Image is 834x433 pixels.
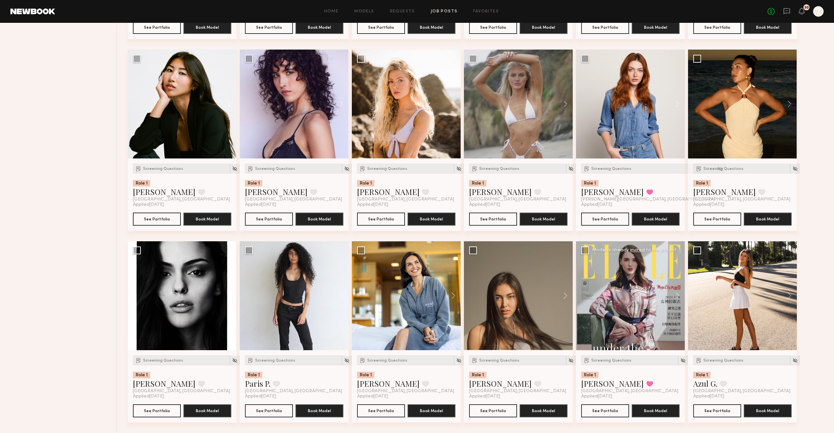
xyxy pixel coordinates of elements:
[357,197,454,202] span: [GEOGRAPHIC_DATA], [GEOGRAPHIC_DATA]
[357,378,420,389] a: [PERSON_NAME]
[295,408,343,413] a: Book Model
[696,357,702,364] img: Submission Icon
[133,202,231,207] div: Applied [DATE]
[143,167,183,171] span: Screening Questions
[469,404,517,417] button: See Portfolio
[568,358,574,363] img: Unhide Model
[357,394,455,399] div: Applied [DATE]
[744,24,792,30] a: Book Model
[183,404,231,417] button: Book Model
[693,197,790,202] span: [GEOGRAPHIC_DATA], [GEOGRAPHIC_DATA]
[632,404,680,417] button: Book Model
[469,21,517,34] a: See Portfolio
[581,378,644,389] a: [PERSON_NAME]
[583,357,590,364] img: Submission Icon
[469,394,568,399] div: Applied [DATE]
[581,404,629,417] button: See Portfolio
[295,216,343,221] a: Book Model
[408,408,455,413] a: Book Model
[583,165,590,172] img: Submission Icon
[133,187,195,197] a: [PERSON_NAME]
[479,167,519,171] span: Screening Questions
[232,166,237,172] img: Unhide Model
[469,197,566,202] span: [GEOGRAPHIC_DATA], [GEOGRAPHIC_DATA]
[693,394,792,399] div: Applied [DATE]
[469,180,486,187] div: Role 1
[408,21,455,34] button: Book Model
[247,357,254,364] img: Submission Icon
[255,359,295,363] span: Screening Questions
[357,187,420,197] a: [PERSON_NAME]
[295,21,343,34] button: Book Model
[581,202,680,207] div: Applied [DATE]
[592,248,677,253] div: Model is already to the project
[357,21,405,34] a: See Portfolio
[357,404,405,417] a: See Portfolio
[344,358,350,363] img: Unhide Model
[581,21,629,34] button: See Portfolio
[696,165,702,172] img: Submission Icon
[473,9,499,14] a: Favorites
[792,166,798,172] img: Unhide Model
[703,359,743,363] span: Screening Questions
[359,357,366,364] img: Submission Icon
[744,408,792,413] a: Book Model
[693,213,741,226] a: See Portfolio
[520,213,568,226] button: Book Model
[744,213,792,226] button: Book Model
[520,24,568,30] a: Book Model
[581,180,598,187] div: Role 1
[295,404,343,417] button: Book Model
[680,358,686,363] img: Unhide Model
[632,408,680,413] a: Book Model
[581,394,680,399] div: Applied [DATE]
[703,167,743,171] span: Screening Questions
[632,21,680,34] button: Book Model
[591,359,631,363] span: Screening Questions
[324,9,339,14] a: Home
[245,389,342,394] span: [GEOGRAPHIC_DATA], [GEOGRAPHIC_DATA]
[245,197,342,202] span: [GEOGRAPHIC_DATA], [GEOGRAPHIC_DATA]
[431,9,458,14] a: Job Posts
[479,359,519,363] span: Screening Questions
[133,213,181,226] button: See Portfolio
[357,180,374,187] div: Role 1
[245,213,293,226] button: See Portfolio
[367,359,407,363] span: Screening Questions
[693,372,711,378] div: Role 1
[295,213,343,226] button: Book Model
[693,389,790,394] span: [GEOGRAPHIC_DATA], [GEOGRAPHIC_DATA]
[245,378,270,389] a: Paris P.
[245,404,293,417] button: See Portfolio
[693,202,792,207] div: Applied [DATE]
[693,187,756,197] a: [PERSON_NAME]
[581,213,629,226] button: See Portfolio
[744,216,792,221] a: Book Model
[469,202,568,207] div: Applied [DATE]
[408,213,455,226] button: Book Model
[247,165,254,172] img: Submission Icon
[133,372,150,378] div: Role 1
[581,197,715,202] span: [PERSON_NAME][GEOGRAPHIC_DATA], [GEOGRAPHIC_DATA]
[813,6,824,17] a: T
[632,216,680,221] a: Book Model
[520,408,568,413] a: Book Model
[245,394,343,399] div: Applied [DATE]
[469,389,566,394] span: [GEOGRAPHIC_DATA], [GEOGRAPHIC_DATA]
[133,180,150,187] div: Role 1
[469,187,532,197] a: [PERSON_NAME]
[245,21,293,34] a: See Portfolio
[245,202,343,207] div: Applied [DATE]
[693,21,741,34] a: See Portfolio
[183,216,231,221] a: Book Model
[456,358,462,363] img: Unhide Model
[469,378,532,389] a: [PERSON_NAME]
[183,408,231,413] a: Book Model
[183,213,231,226] button: Book Model
[568,166,574,172] img: Unhide Model
[245,187,308,197] a: [PERSON_NAME]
